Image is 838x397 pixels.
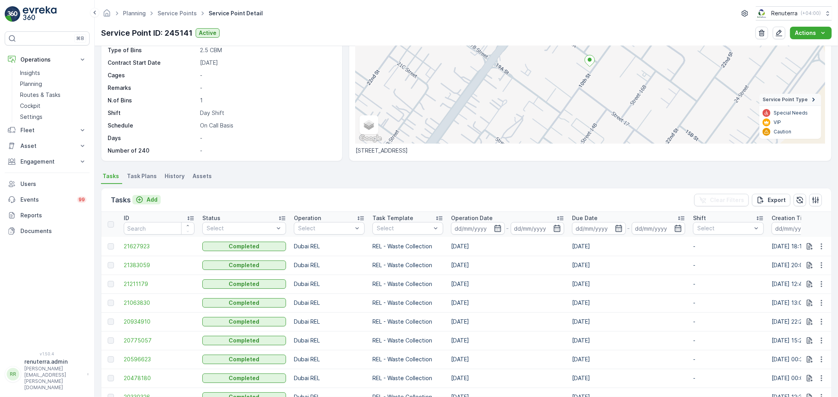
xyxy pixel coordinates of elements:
p: - [693,242,764,250]
p: Users [20,180,86,188]
a: 20934910 [124,318,194,326]
p: REL - Waste Collection [372,374,443,382]
input: Search [124,222,194,235]
p: Cockpit [20,102,40,110]
p: Dubai REL [294,355,365,363]
button: Completed [202,279,286,289]
button: Completed [202,260,286,270]
p: Planning [20,80,42,88]
td: [DATE] [447,237,568,256]
p: Completed [229,299,260,307]
span: Service Point Detail [207,9,264,17]
button: Fleet [5,122,90,138]
td: [DATE] [447,312,568,331]
p: Caution [774,129,791,135]
p: - [200,71,334,79]
p: VIP [774,119,781,126]
p: Routes & Tasks [20,91,61,99]
p: Settings [20,113,42,121]
a: Insights [17,67,90,78]
td: [DATE] [447,331,568,350]
p: Add [147,196,158,204]
input: dd/mm/yyyy [572,222,626,235]
img: Google [358,133,383,144]
p: Select [298,224,352,232]
p: REL - Waste Collection [372,337,443,344]
button: Completed [202,355,286,364]
a: Open this area in Google Maps (opens a new window) [358,133,383,144]
summary: Service Point Type [759,94,821,106]
p: - [200,147,334,155]
input: dd/mm/yyyy [451,222,505,235]
span: Task Plans [127,172,157,180]
a: 21211179 [124,280,194,288]
p: Clear Filters [710,196,744,204]
p: Completed [229,318,260,326]
p: Reports [20,211,86,219]
input: dd/mm/yyyy [772,222,825,235]
p: - [693,355,764,363]
p: Operations [20,56,74,64]
button: Completed [202,373,286,383]
p: - [693,299,764,307]
td: [DATE] [568,275,689,293]
p: - [693,374,764,382]
a: Events99 [5,192,90,208]
p: - [200,134,334,142]
td: [DATE] [447,293,568,312]
a: 21063830 [124,299,194,307]
p: Day Shift [200,109,334,117]
button: Engagement [5,154,90,169]
img: Screenshot_2024-07-26_at_13.33.01.png [756,9,768,18]
p: Contract Start Date [108,59,197,67]
p: REL - Waste Collection [372,318,443,326]
button: Export [752,194,790,206]
div: Toggle Row Selected [108,243,114,249]
button: Add [132,195,161,204]
div: RR [7,368,19,381]
p: Select [377,224,431,232]
p: Type of Bins [108,46,197,54]
p: 99 [79,197,85,203]
p: Completed [229,374,260,382]
button: Completed [202,298,286,308]
p: Engagement [20,158,74,166]
p: Documents [20,227,86,235]
a: 21383059 [124,261,194,269]
button: RRrenuterra.admin[PERSON_NAME][EMAIL_ADDRESS][PERSON_NAME][DOMAIN_NAME] [5,358,90,391]
p: Events [20,196,72,204]
span: Assets [193,172,212,180]
a: Users [5,176,90,192]
p: Active [199,29,216,37]
p: Asset [20,142,74,150]
button: Completed [202,317,286,326]
button: Renuterra(+04:00) [756,6,832,20]
td: [DATE] [568,369,689,388]
p: Completed [229,242,260,250]
p: Dubai REL [294,374,365,382]
p: Remarks [108,84,197,92]
p: Task Template [372,214,413,222]
p: Cages [108,71,197,79]
span: 20478180 [124,374,194,382]
a: 20596623 [124,355,194,363]
td: [DATE] [568,350,689,369]
div: Toggle Row Selected [108,281,114,287]
td: [DATE] [568,331,689,350]
p: - [693,318,764,326]
button: Completed [202,242,286,251]
img: logo [5,6,20,22]
td: [DATE] [447,275,568,293]
p: 1 [200,97,334,104]
button: Actions [790,27,832,39]
a: 20775057 [124,337,194,344]
span: History [165,172,185,180]
p: Shift [108,109,197,117]
div: Toggle Row Selected [108,356,114,362]
p: Special Needs [774,110,808,116]
p: Operation Date [451,214,493,222]
div: Toggle Row Selected [108,300,114,306]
